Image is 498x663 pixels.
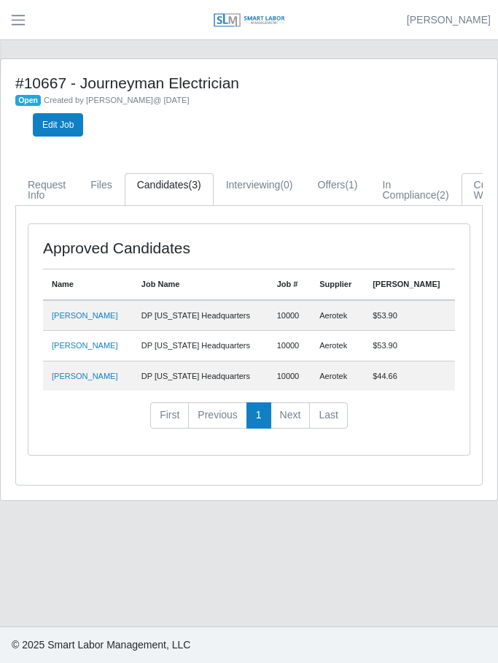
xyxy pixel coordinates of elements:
[268,300,311,331] td: 10000
[125,173,214,206] a: Candidates
[78,173,125,206] a: Files
[370,173,462,206] a: In Compliance
[268,331,311,361] td: 10000
[280,179,292,191] span: (0)
[306,173,370,206] a: Offers
[43,269,133,300] th: Name
[15,74,483,92] h4: #10667 - Journeyman Electrician
[311,331,364,361] td: Aerotek
[52,341,117,350] a: [PERSON_NAME]
[311,300,364,331] td: Aerotek
[214,173,306,206] a: Interviewing
[52,372,117,380] a: [PERSON_NAME]
[311,361,364,391] td: Aerotek
[43,239,202,257] h4: Approved Candidates
[33,113,83,137] a: Edit Job
[436,189,448,201] span: (2)
[15,95,41,107] span: Open
[407,12,491,28] a: [PERSON_NAME]
[15,173,78,206] a: Request Info
[268,361,311,391] td: 10000
[364,361,455,391] td: $44.66
[12,639,190,651] span: © 2025 Smart Labor Management, LLC
[246,402,271,429] a: 1
[364,300,455,331] td: $53.90
[133,331,268,361] td: DP [US_STATE] Headquarters
[52,311,117,320] a: [PERSON_NAME]
[311,269,364,300] th: Supplier
[364,331,455,361] td: $53.90
[133,361,268,391] td: DP [US_STATE] Headquarters
[43,402,455,440] nav: pagination
[268,269,311,300] th: Job #
[44,96,190,104] span: Created by [PERSON_NAME] @ [DATE]
[133,269,268,300] th: Job Name
[189,179,201,191] span: (3)
[213,12,286,28] img: SLM Logo
[133,300,268,331] td: DP [US_STATE] Headquarters
[364,269,455,300] th: [PERSON_NAME]
[345,179,357,191] span: (1)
